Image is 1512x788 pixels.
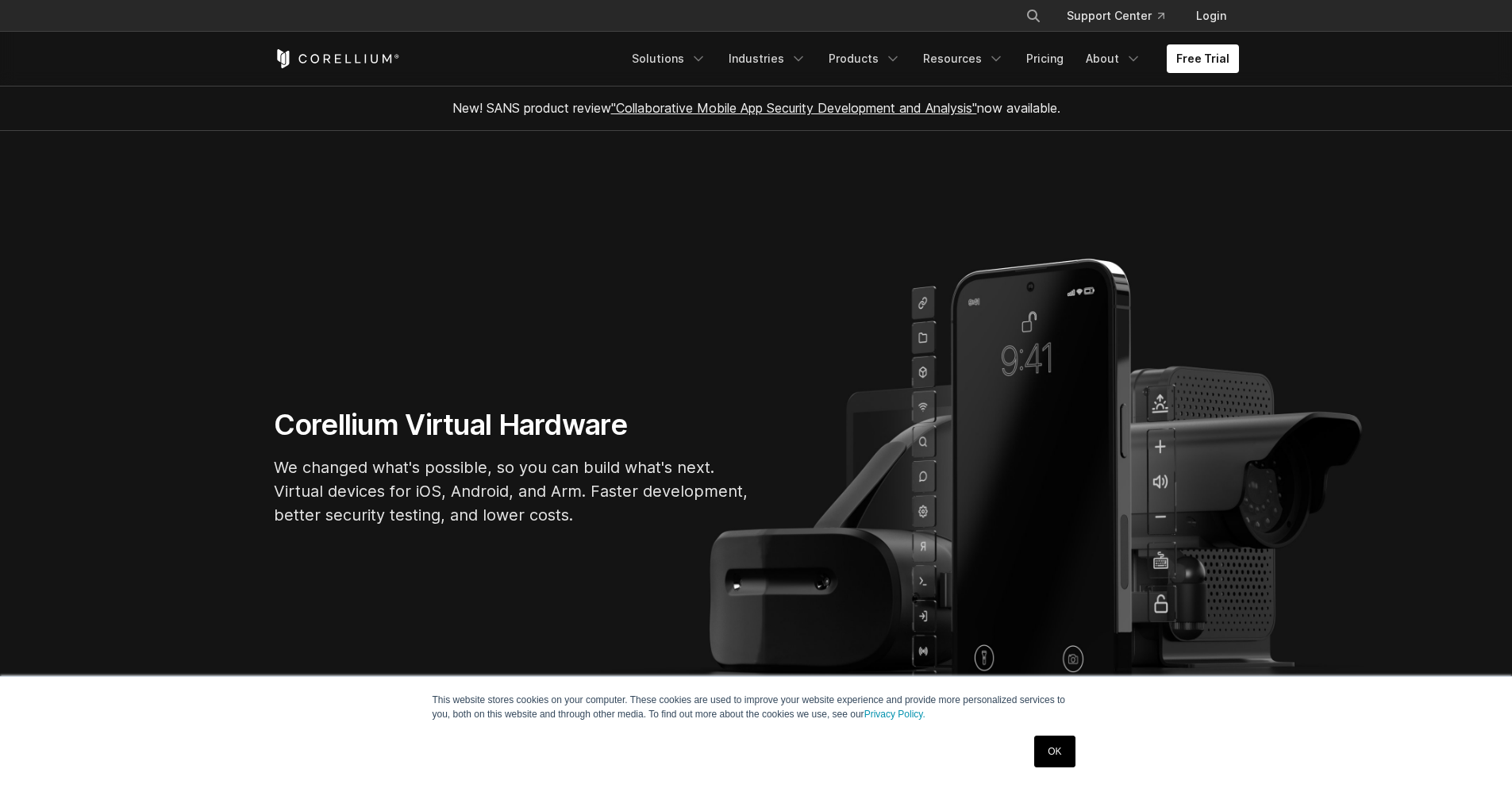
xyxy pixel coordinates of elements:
h1: Corellium Virtual Hardware [274,407,750,443]
a: OK [1034,736,1075,767]
a: Solutions [622,44,716,73]
a: Industries [719,44,816,73]
a: Login [1183,2,1239,30]
a: About [1076,44,1151,73]
a: Products [819,44,910,73]
a: Support Center [1054,2,1177,30]
button: Search [1019,2,1048,30]
p: We changed what's possible, so you can build what's next. Virtual devices for iOS, Android, and A... [274,456,750,527]
a: Pricing [1017,44,1073,73]
a: Resources [914,44,1014,73]
span: New! SANS product review now available. [452,100,1060,116]
div: Navigation Menu [622,44,1239,73]
a: "Collaborative Mobile App Security Development and Analysis" [611,100,977,116]
a: Privacy Policy. [864,709,925,720]
a: Free Trial [1167,44,1239,73]
a: Corellium Home [274,49,400,68]
div: Navigation Menu [1006,2,1239,30]
p: This website stores cookies on your computer. These cookies are used to improve your website expe... [433,693,1080,721]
